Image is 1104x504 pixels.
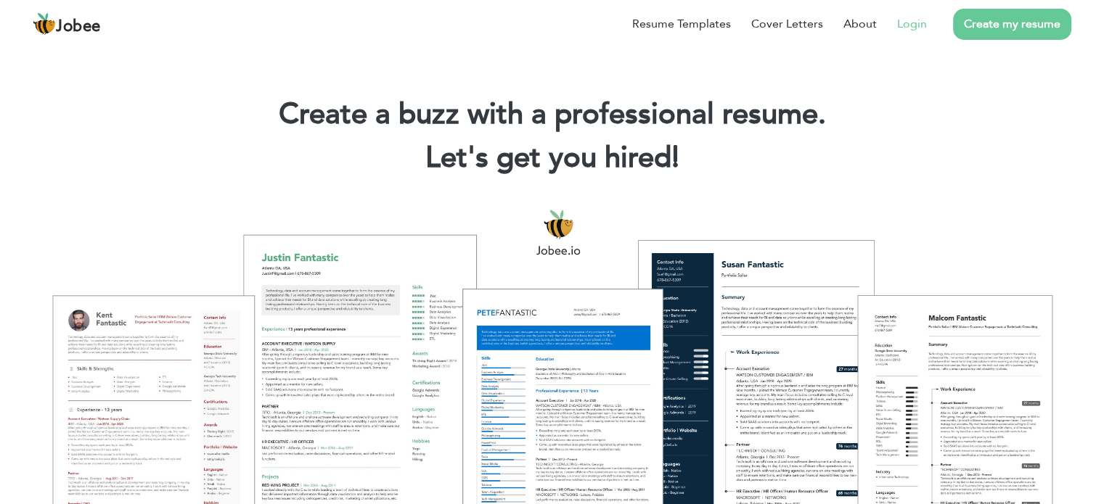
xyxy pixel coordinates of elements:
[672,138,679,178] span: |
[33,12,101,36] a: Jobee
[953,9,1071,40] a: Create my resume
[843,15,877,33] a: About
[56,19,101,35] span: Jobee
[33,12,56,36] img: jobee.io
[22,96,1082,133] h1: Create a buzz with a professional resume.
[496,138,679,178] span: get you hired!
[751,15,823,33] a: Cover Letters
[897,15,927,33] a: Login
[632,15,731,33] a: Resume Templates
[22,139,1082,177] h2: Let's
